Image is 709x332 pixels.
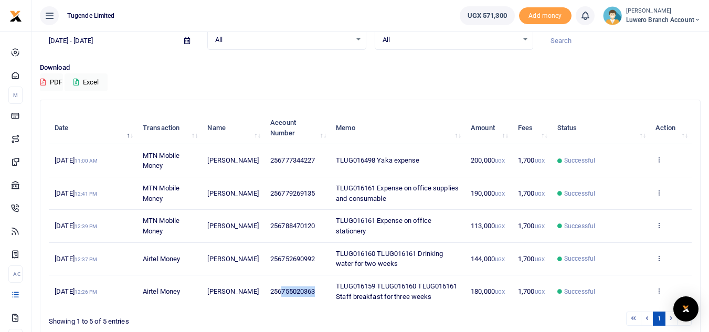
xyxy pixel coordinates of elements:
[468,10,507,21] span: UGX 571,300
[143,287,180,295] span: Airtel Money
[143,152,179,170] span: MTN Mobile Money
[564,156,595,165] span: Successful
[564,221,595,231] span: Successful
[650,112,692,144] th: Action: activate to sort column ascending
[40,32,176,50] input: select period
[471,287,505,295] span: 180,000
[518,255,545,263] span: 1,700
[49,112,137,144] th: Date: activate to sort column descending
[465,112,512,144] th: Amount: activate to sort column ascending
[471,222,505,230] span: 113,000
[495,256,505,262] small: UGX
[65,73,108,91] button: Excel
[626,7,701,16] small: [PERSON_NAME]
[55,222,97,230] span: [DATE]
[49,310,312,327] div: Showing 1 to 5 of 5 entries
[336,250,443,268] span: TLUG016160 TLUG016161 Drinking water for two weeks
[336,156,419,164] span: TLUG016498 Yaka expense
[495,289,505,295] small: UGX
[55,156,98,164] span: [DATE]
[535,289,545,295] small: UGX
[336,184,459,202] span: TLUG016161 Expense on office supplies and consumable
[336,282,457,301] span: TLUG016159 TLUG016160 TLUG016161 Staff breakfast for three weeks
[143,184,179,202] span: MTN Mobile Money
[207,287,258,295] span: [PERSON_NAME]
[336,217,431,235] span: TLUG016161 Expense on office stationery
[495,223,505,229] small: UGX
[207,222,258,230] span: [PERSON_NAME]
[40,62,701,73] p: Download
[207,189,258,197] span: [PERSON_NAME]
[75,289,98,295] small: 12:26 PM
[456,6,519,25] li: Wallet ballance
[270,255,315,263] span: 256752690992
[330,112,465,144] th: Memo: activate to sort column ascending
[653,312,665,326] a: 1
[55,189,97,197] span: [DATE]
[9,12,22,19] a: logo-small logo-large logo-large
[471,156,505,164] span: 200,000
[535,256,545,262] small: UGX
[270,287,315,295] span: 256755020363
[519,7,572,25] span: Add money
[207,156,258,164] span: [PERSON_NAME]
[603,6,622,25] img: profile-user
[143,255,180,263] span: Airtel Money
[215,35,351,45] span: All
[202,112,264,144] th: Name: activate to sort column ascending
[270,189,315,197] span: 256779269135
[518,156,545,164] span: 1,700
[519,11,572,19] a: Add money
[9,10,22,23] img: logo-small
[270,156,315,164] span: 256777344227
[264,112,330,144] th: Account Number: activate to sort column ascending
[55,255,97,263] span: [DATE]
[471,255,505,263] span: 144,000
[75,191,98,197] small: 12:41 PM
[460,6,515,25] a: UGX 571,300
[518,287,545,295] span: 1,700
[564,254,595,263] span: Successful
[519,7,572,25] li: Toup your wallet
[535,223,545,229] small: UGX
[518,222,545,230] span: 1,700
[564,287,595,296] span: Successful
[207,255,258,263] span: [PERSON_NAME]
[518,189,545,197] span: 1,700
[535,158,545,164] small: UGX
[63,11,119,20] span: Tugende Limited
[55,287,97,295] span: [DATE]
[75,256,98,262] small: 12:37 PM
[626,15,701,25] span: Luwero Branch Account
[495,191,505,197] small: UGX
[8,87,23,104] li: M
[495,158,505,164] small: UGX
[383,35,518,45] span: All
[75,158,98,164] small: 11:00 AM
[673,296,699,322] div: Open Intercom Messenger
[75,223,98,229] small: 12:39 PM
[270,222,315,230] span: 256788470120
[143,217,179,235] span: MTN Mobile Money
[137,112,202,144] th: Transaction: activate to sort column ascending
[471,189,505,197] span: 190,000
[8,265,23,283] li: Ac
[552,112,650,144] th: Status: activate to sort column ascending
[512,112,552,144] th: Fees: activate to sort column ascending
[542,32,701,50] input: Search
[564,189,595,198] span: Successful
[535,191,545,197] small: UGX
[40,73,63,91] button: PDF
[603,6,701,25] a: profile-user [PERSON_NAME] Luwero Branch Account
